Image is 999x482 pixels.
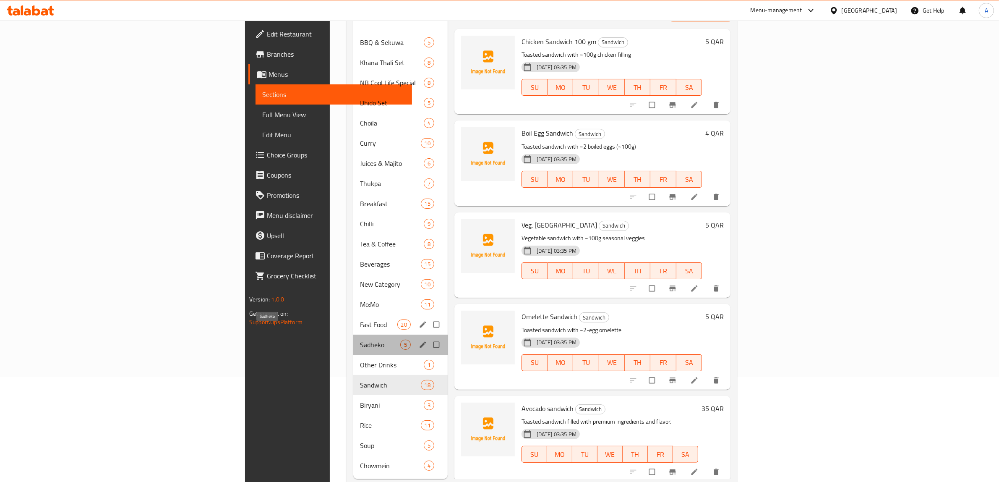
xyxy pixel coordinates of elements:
[707,463,727,481] button: delete
[663,188,683,206] button: Branch-specific-item
[599,262,625,279] button: WE
[360,299,420,309] span: Mo:Mo
[576,356,595,369] span: TU
[360,158,424,168] span: Juices & Majito
[522,446,547,463] button: SU
[551,356,570,369] span: MO
[625,171,650,188] button: TH
[353,415,448,435] div: Rice11
[421,280,434,288] span: 10
[421,138,434,148] div: items
[421,200,434,208] span: 15
[525,356,544,369] span: SU
[548,354,573,371] button: MO
[663,371,683,390] button: Branch-specific-item
[360,118,424,128] span: Choila
[573,79,599,96] button: TU
[533,63,580,71] span: [DATE] 03:35 PM
[360,199,420,209] div: Breakfast
[676,448,695,461] span: SA
[353,314,448,335] div: Fast Food20edit
[360,340,400,350] span: Sadheko
[424,59,434,67] span: 8
[353,335,448,355] div: Sadheko5edit
[603,356,621,369] span: WE
[353,194,448,214] div: Breakfast15
[525,448,544,461] span: SU
[360,420,420,430] span: Rice
[676,262,702,279] button: SA
[461,311,515,364] img: Omelette Sandwich
[461,127,515,181] img: Boil Egg Sandwich
[353,395,448,415] div: Biryani3
[360,37,424,47] span: BBQ & Sekuwa
[421,259,434,269] div: items
[705,127,724,139] h6: 4 QAR
[421,420,434,430] div: items
[424,79,434,87] span: 8
[522,79,548,96] button: SU
[575,129,605,139] div: Sandwich
[576,173,595,186] span: TU
[267,170,405,180] span: Coupons
[421,199,434,209] div: items
[267,150,405,160] span: Choice Groups
[533,338,580,346] span: [DATE] 03:35 PM
[690,284,700,293] a: Edit menu item
[424,440,434,451] div: items
[533,155,580,163] span: [DATE] 03:35 PM
[360,279,420,289] div: New Category
[628,356,647,369] span: TH
[421,279,434,289] div: items
[424,401,434,409] span: 3
[353,29,448,479] nav: Menu sections
[267,231,405,241] span: Upsell
[461,403,515,456] img: Avocado sandwich
[360,259,420,269] div: Beverages
[424,118,434,128] div: items
[705,36,724,47] h6: 5 QAR
[522,262,548,279] button: SU
[644,189,662,205] span: Select to update
[603,265,621,277] span: WE
[353,153,448,173] div: Juices & Majito6
[644,97,662,113] span: Select to update
[353,294,448,314] div: Mo:Mo11
[599,221,629,231] span: Sandwich
[654,81,673,94] span: FR
[644,372,662,388] span: Select to update
[690,101,700,109] a: Edit menu item
[421,139,434,147] span: 10
[248,246,412,266] a: Coverage Report
[985,6,988,15] span: A
[575,404,605,414] div: Sandwich
[421,380,434,390] div: items
[360,380,420,390] span: Sandwich
[249,317,303,327] a: Support.OpsPlatform
[424,99,434,107] span: 5
[702,403,724,414] h6: 35 QAR
[522,354,548,371] button: SU
[548,79,573,96] button: MO
[599,221,629,231] div: Sandwich
[249,294,270,305] span: Version:
[360,178,424,189] span: Thukpa
[707,279,727,298] button: delete
[353,355,448,375] div: Other Drinks1
[360,360,424,370] span: Other Drinks
[267,49,405,59] span: Branches
[547,446,572,463] button: MO
[522,325,702,335] p: Toasted sandwich with ~2-egg omelette
[680,173,699,186] span: SA
[400,340,411,350] div: items
[522,310,577,323] span: Omelette Sandwich
[424,220,434,228] span: 9
[690,376,700,385] a: Edit menu item
[360,78,424,88] div: NB Cool Life Special
[673,446,698,463] button: SA
[360,461,424,471] div: Chowmein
